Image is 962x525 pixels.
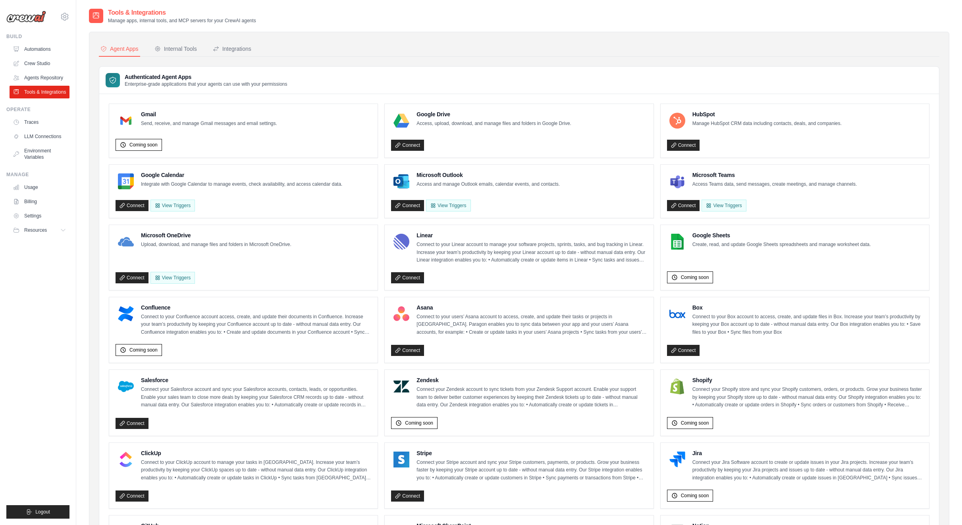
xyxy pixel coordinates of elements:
[416,449,647,457] h4: Stripe
[116,272,148,283] a: Connect
[10,116,69,129] a: Traces
[116,418,148,429] a: Connect
[108,8,256,17] h2: Tools & Integrations
[416,171,560,179] h4: Microsoft Outlook
[6,11,46,23] img: Logo
[416,241,647,264] p: Connect to your Linear account to manage your software projects, sprints, tasks, and bug tracking...
[150,272,195,284] : View Triggers
[24,227,47,233] span: Resources
[416,231,647,239] h4: Linear
[393,234,409,250] img: Linear Logo
[405,420,433,426] span: Coming soon
[692,181,857,188] p: Access Teams data, send messages, create meetings, and manage channels.
[416,313,647,337] p: Connect to your users’ Asana account to access, create, and update their tasks or projects in [GE...
[141,181,342,188] p: Integrate with Google Calendar to manage events, check availability, and access calendar data.
[692,171,857,179] h4: Microsoft Teams
[669,173,685,189] img: Microsoft Teams Logo
[10,86,69,98] a: Tools & Integrations
[141,241,291,249] p: Upload, download, and manage files and folders in Microsoft OneDrive.
[681,420,709,426] span: Coming soon
[6,171,69,178] div: Manage
[118,379,134,394] img: Salesforce Logo
[667,140,700,151] a: Connect
[692,241,871,249] p: Create, read, and update Google Sheets spreadsheets and manage worksheet data.
[100,45,139,53] div: Agent Apps
[681,492,709,499] span: Coming soon
[393,306,409,322] img: Asana Logo
[393,113,409,129] img: Google Drive Logo
[391,490,424,502] a: Connect
[10,144,69,163] a: Environment Variables
[116,490,148,502] a: Connect
[692,231,871,239] h4: Google Sheets
[10,195,69,208] a: Billing
[416,386,647,409] p: Connect your Zendesk account to sync tickets from your Zendesk Support account. Enable your suppo...
[153,42,199,57] button: Internal Tools
[141,120,277,128] p: Send, receive, and manage Gmail messages and email settings.
[141,171,342,179] h4: Google Calendar
[10,224,69,237] button: Resources
[141,231,291,239] h4: Microsoft OneDrive
[118,173,134,189] img: Google Calendar Logo
[681,274,709,281] span: Coming soon
[416,376,647,384] h4: Zendesk
[118,234,134,250] img: Microsoft OneDrive Logo
[118,306,134,322] img: Confluence Logo
[10,71,69,84] a: Agents Repository
[416,120,571,128] p: Access, upload, download, and manage files and folders in Google Drive.
[669,379,685,394] img: Shopify Logo
[141,386,371,409] p: Connect your Salesforce account and sync your Salesforce accounts, contacts, leads, or opportunit...
[692,459,923,482] p: Connect your Jira Software account to create or update issues in your Jira projects. Increase you...
[426,200,470,212] : View Triggers
[125,73,287,81] h3: Authenticated Agent Apps
[669,452,685,467] img: Jira Logo
[10,43,69,56] a: Automations
[393,379,409,394] img: Zendesk Logo
[141,449,371,457] h4: ClickUp
[692,304,923,312] h4: Box
[393,173,409,189] img: Microsoft Outlook Logo
[667,345,700,356] a: Connect
[416,181,560,188] p: Access and manage Outlook emails, calendar events, and contacts.
[391,140,424,151] a: Connect
[692,386,923,409] p: Connect your Shopify store and sync your Shopify customers, orders, or products. Grow your busine...
[150,200,195,212] button: View Triggers
[391,200,424,211] a: Connect
[391,272,424,283] a: Connect
[391,345,424,356] a: Connect
[213,45,251,53] div: Integrations
[35,509,50,515] span: Logout
[129,142,158,148] span: Coming soon
[416,304,647,312] h4: Asana
[108,17,256,24] p: Manage apps, internal tools, and MCP servers for your CrewAI agents
[125,81,287,87] p: Enterprise-grade applications that your agents can use with your permissions
[692,120,842,128] p: Manage HubSpot CRM data including contacts, deals, and companies.
[692,449,923,457] h4: Jira
[141,110,277,118] h4: Gmail
[211,42,253,57] button: Integrations
[416,459,647,482] p: Connect your Stripe account and sync your Stripe customers, payments, or products. Grow your busi...
[10,181,69,194] a: Usage
[702,200,746,212] : View Triggers
[692,110,842,118] h4: HubSpot
[692,313,923,337] p: Connect to your Box account to access, create, and update files in Box. Increase your team’s prod...
[141,459,371,482] p: Connect to your ClickUp account to manage your tasks in [GEOGRAPHIC_DATA]. Increase your team’s p...
[99,42,140,57] button: Agent Apps
[10,210,69,222] a: Settings
[393,452,409,467] img: Stripe Logo
[10,130,69,143] a: LLM Connections
[667,200,700,211] a: Connect
[118,113,134,129] img: Gmail Logo
[669,234,685,250] img: Google Sheets Logo
[6,33,69,40] div: Build
[692,376,923,384] h4: Shopify
[129,347,158,353] span: Coming soon
[118,452,134,467] img: ClickUp Logo
[6,505,69,519] button: Logout
[141,304,371,312] h4: Confluence
[669,113,685,129] img: HubSpot Logo
[116,200,148,211] a: Connect
[6,106,69,113] div: Operate
[416,110,571,118] h4: Google Drive
[669,306,685,322] img: Box Logo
